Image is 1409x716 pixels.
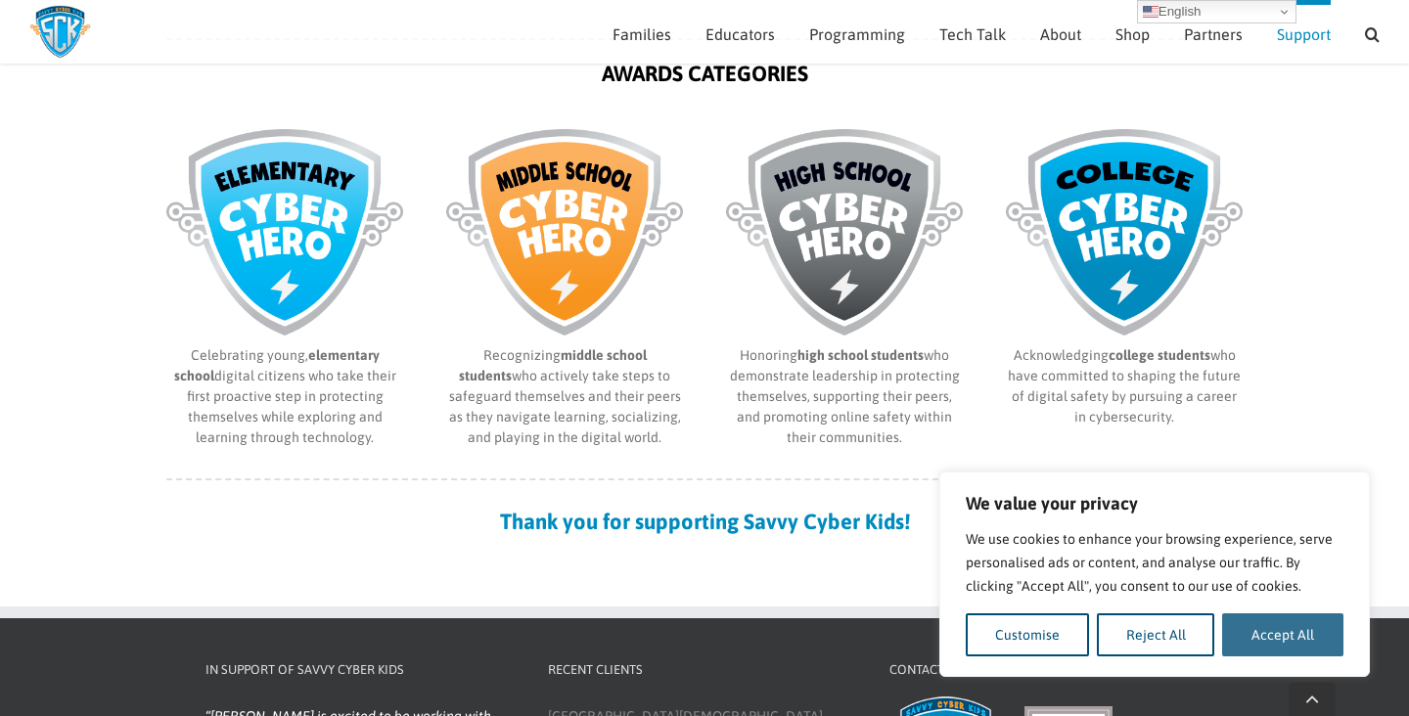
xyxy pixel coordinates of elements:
p: Honoring who demonstrate leadership in protecting themselves, supporting their peers, and promoti... [726,345,963,448]
b: high school students [797,347,924,363]
img: en [1143,4,1159,20]
b: middle school students [459,347,647,383]
span: Tech Talk [939,26,1006,42]
b: college students [1109,347,1210,363]
h4: In Support of Savvy Cyber Kids [205,660,517,680]
strong: Thank you for supporting Savvy Cyber Kids! [500,509,910,534]
img: Savvy Cyber Kids Logo [29,5,91,59]
span: Programming [809,26,905,42]
h4: Contact [889,660,1201,680]
button: Customise [966,613,1089,656]
p: Celebrating young, digital citizens who take their first proactive step in protecting themselves ... [166,345,403,448]
img: SCK-awards-categories-Elementary [166,129,403,336]
span: Educators [705,26,775,42]
span: About [1040,26,1081,42]
h4: Recent Clients [548,660,859,680]
span: Support [1277,26,1331,42]
p: Recognizing who actively take steps to safeguard themselves and their peers as they navigate lear... [446,345,683,448]
button: Reject All [1097,613,1215,656]
p: Acknowledging who have committed to shaping the future of digital safety by pursuing a career in ... [1006,345,1243,427]
span: Partners [1184,26,1243,42]
span: Shop [1115,26,1150,42]
span: Families [613,26,671,42]
p: We value your privacy [966,492,1343,515]
img: SCK-awards-categories-College1 [1006,129,1243,336]
button: Accept All [1222,613,1343,656]
img: SCK-awards-categories-Middle [446,129,683,336]
img: SCK-awards-categories-High [726,129,963,336]
strong: AWARDS CATEGORIES [602,61,808,86]
p: We use cookies to enhance your browsing experience, serve personalised ads or content, and analys... [966,527,1343,598]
